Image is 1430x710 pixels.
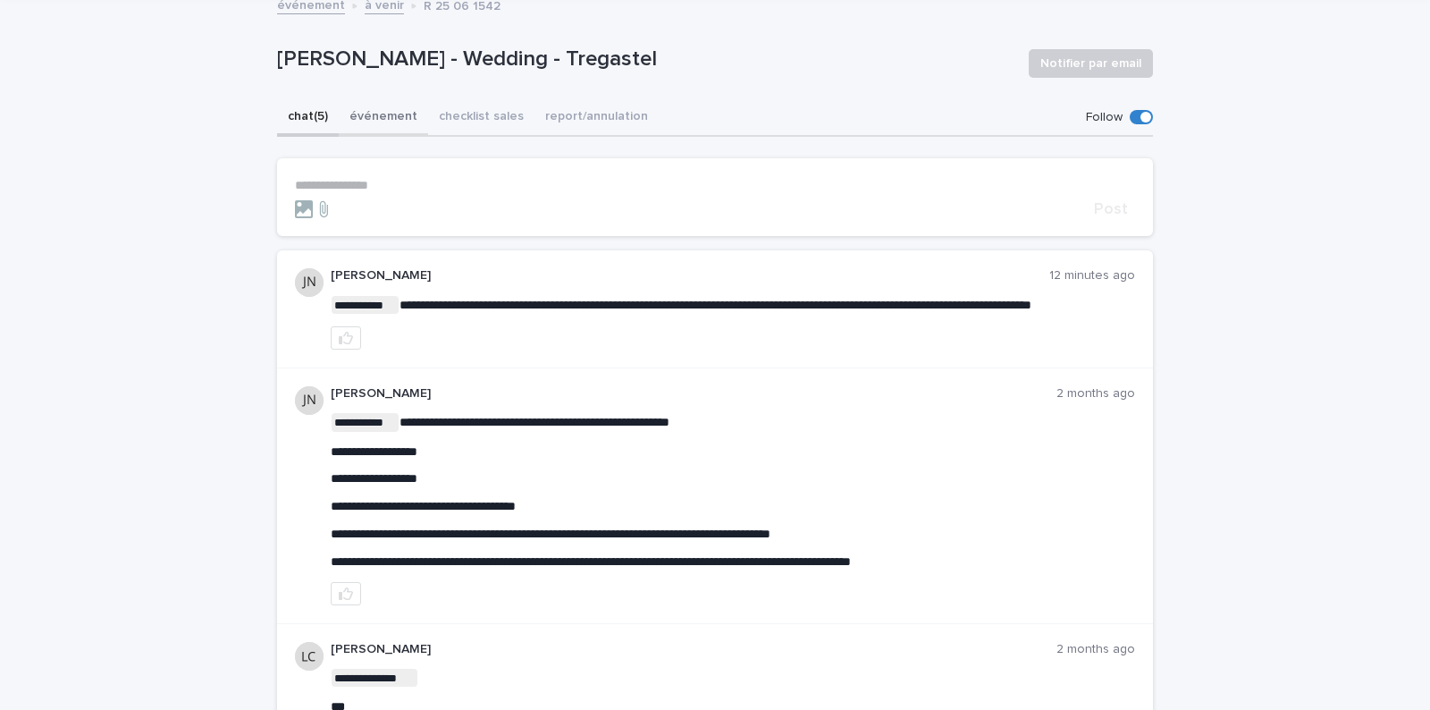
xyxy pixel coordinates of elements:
p: Follow [1086,110,1123,125]
button: like this post [331,326,361,350]
button: événement [339,99,428,137]
span: Notifier par email [1040,55,1141,72]
button: like this post [331,582,361,605]
p: [PERSON_NAME] [331,386,1056,401]
p: 12 minutes ago [1049,268,1135,283]
button: checklist sales [428,99,534,137]
p: [PERSON_NAME] - Wedding - Tregastel [277,46,1014,72]
button: Post [1087,201,1135,217]
span: Post [1094,201,1128,217]
p: 2 months ago [1056,386,1135,401]
button: chat (5) [277,99,339,137]
button: report/annulation [534,99,659,137]
p: [PERSON_NAME] [331,642,1056,657]
p: [PERSON_NAME] [331,268,1049,283]
button: Notifier par email [1029,49,1153,78]
p: 2 months ago [1056,642,1135,657]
